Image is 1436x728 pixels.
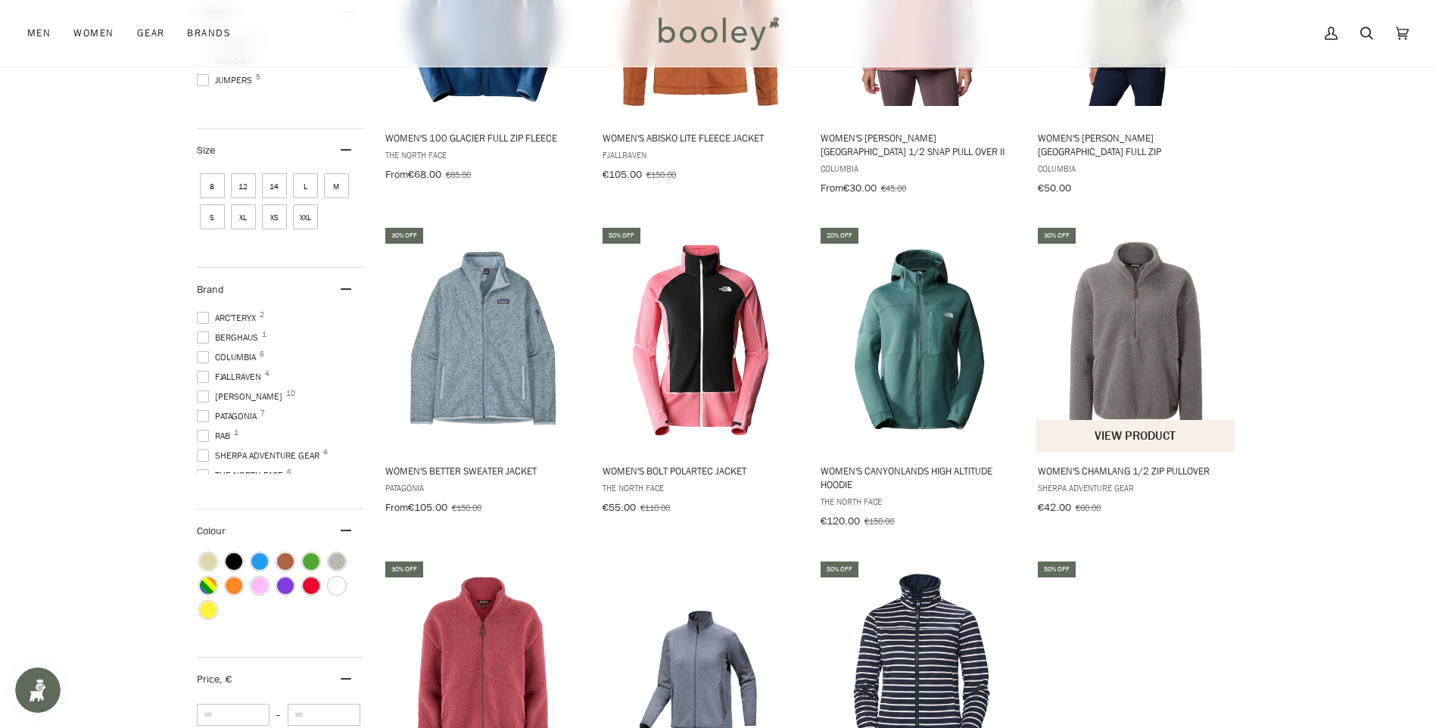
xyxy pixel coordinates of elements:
[1036,226,1236,519] a: Women's Chamlang 1/2 Zip Pullover
[821,464,1017,491] span: Women's Canyonlands High Altitude Hoodie
[200,577,216,594] span: Colour: Multicolour
[324,173,349,198] span: Size: M
[821,514,860,528] span: €120.00
[646,168,676,181] span: €150.00
[385,562,423,577] div: 30% off
[881,182,906,194] span: €45.00
[197,350,260,364] span: Columbia
[603,167,642,182] span: €105.00
[385,148,581,161] span: The North Face
[818,239,1019,440] img: The North Face Women's Canyonlands High Altitude Hoodie Dark Sage - Booley Galway
[1038,228,1076,244] div: 30% off
[226,577,242,594] span: Colour: Orange
[385,500,408,515] span: From
[231,173,256,198] span: Size: 12
[197,468,288,482] span: The North Face
[640,501,670,514] span: €110.00
[385,131,581,145] span: Women's 100 Glacier Full Zip Fleece
[197,704,269,726] input: Minimum value
[293,173,318,198] span: Size: L
[303,577,319,594] span: Colour: Red
[197,524,237,538] span: Colour
[603,464,799,478] span: Women's Bolt Polartec Jacket
[385,481,581,494] span: Patagonia
[600,226,801,519] a: Women's Bolt Polartec Jacket
[408,500,447,515] span: €105.00
[200,602,216,618] span: Colour: Yellow
[603,500,636,515] span: €55.00
[1038,500,1071,515] span: €42.00
[231,204,256,229] span: Size: XL
[446,168,471,181] span: €85.00
[277,577,294,594] span: Colour: Purple
[821,495,1017,508] span: The North Face
[821,228,858,244] div: 20% off
[293,204,318,229] span: Size: XXL
[197,449,324,462] span: Sherpa Adventure Gear
[277,553,294,570] span: Colour: Brown
[821,562,858,577] div: 50% off
[603,131,799,145] span: Women's Abisko Lite Fleece Jacket
[27,26,51,41] span: Men
[287,468,291,476] span: 6
[1036,420,1235,453] button: View product
[187,26,231,41] span: Brands
[452,501,481,514] span: €150.00
[256,73,260,81] span: 5
[408,167,441,182] span: €68.00
[197,73,257,87] span: Jumpers
[864,515,894,527] span: €150.00
[385,167,408,182] span: From
[1036,239,1236,440] img: Sherpa Adventure Gear Women's Chamlang 1/2 Zip Pullover Monsoon Grey - Booley Galway
[73,26,114,41] span: Women
[323,449,328,456] span: 4
[1038,181,1071,195] span: €50.00
[197,311,260,325] span: Arc'teryx
[260,311,264,319] span: 2
[286,390,295,397] span: 10
[269,708,288,721] span: –
[260,409,265,417] span: 7
[329,577,345,594] span: Colour: White
[329,553,345,570] span: Colour: Grey
[197,143,215,157] span: Size
[251,577,268,594] span: Colour: Pink
[603,148,799,161] span: Fjallraven
[1038,131,1234,158] span: Women's [PERSON_NAME][GEOGRAPHIC_DATA] Full Zip
[383,226,584,519] a: Women's Better Sweater Jacket
[1038,162,1234,175] span: Columbia
[818,226,1019,533] a: Women's Canyonlands High Altitude Hoodie
[1038,562,1076,577] div: 50% off
[197,409,261,423] span: Patagonia
[197,672,232,686] span: Price
[821,181,843,195] span: From
[260,350,264,358] span: 6
[197,370,266,384] span: Fjallraven
[200,553,216,570] span: Colour: Beige
[200,204,225,229] span: Size: S
[265,370,269,378] span: 4
[251,553,268,570] span: Colour: Blue
[15,667,61,713] iframe: Button to open loyalty program pop-up
[383,239,584,440] img: Patagonia Women's Better Sweater Jacket Fleck Blue - Booley Galway
[1076,501,1101,514] span: €60.00
[226,553,242,570] span: Colour: Black
[197,429,235,443] span: Rab
[197,390,287,403] span: [PERSON_NAME]
[220,672,232,686] span: , €
[1038,481,1234,494] span: Sherpa Adventure Gear
[603,228,640,244] div: 50% off
[197,331,263,344] span: Berghaus
[262,173,287,198] span: Size: 14
[288,704,360,726] input: Maximum value
[234,429,238,437] span: 1
[843,181,877,195] span: €30.00
[200,173,225,198] span: Size: 8
[262,331,266,338] span: 1
[1038,464,1234,478] span: Women's Chamlang 1/2 Zip Pullover
[821,131,1017,158] span: Women's [PERSON_NAME][GEOGRAPHIC_DATA] 1/2 Snap Pull Over II
[603,481,799,494] span: The North Face
[821,162,1017,175] span: Columbia
[262,204,287,229] span: Size: XS
[385,464,581,478] span: Women's Better Sweater Jacket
